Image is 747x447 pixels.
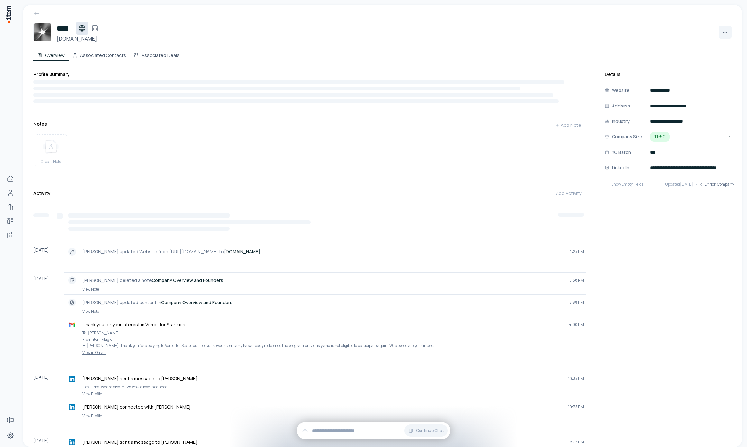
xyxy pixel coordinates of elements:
[4,429,17,442] a: Settings
[550,119,586,132] button: Add Note
[82,277,564,284] p: [PERSON_NAME] deleted a note
[297,422,450,439] div: Continue Chat
[69,404,75,410] img: linkedin logo
[67,309,584,314] a: View Note
[605,178,643,191] button: Show Empty Fields
[605,71,734,78] h3: Details
[82,248,564,255] p: [PERSON_NAME] updated Website from [URL][DOMAIN_NAME] to
[224,248,260,255] strong: [DOMAIN_NAME]
[82,404,563,410] p: [PERSON_NAME] connected with [PERSON_NAME]
[5,5,12,23] img: Item Brain Logo
[152,277,223,283] strong: Company Overview and Founders
[612,118,630,125] p: Industry
[33,190,51,197] h3: Activity
[69,439,75,445] img: linkedin logo
[612,164,629,171] p: LinkedIn
[33,48,69,61] button: Overview
[612,149,631,156] p: YC Batch
[82,321,564,328] p: Thank you for your interest in Vercel for Startups
[33,121,47,127] h3: Notes
[69,376,75,382] img: linkedin logo
[35,134,67,166] button: create noteCreate Note
[612,87,630,94] p: Website
[67,287,584,292] a: View Note
[569,278,584,283] span: 5:38 PM
[130,48,183,61] button: Associated Deals
[161,299,233,305] strong: Company Overview and Founders
[4,172,17,185] a: Home
[569,300,584,305] span: 5:38 PM
[41,159,61,164] span: Create Note
[404,424,448,437] button: Continue Chat
[569,322,584,327] span: 4:00 PM
[612,133,642,140] p: Company Size
[57,35,101,42] h3: [DOMAIN_NAME]
[4,215,17,228] a: deals
[82,299,564,306] p: [PERSON_NAME] updated content in
[33,71,586,78] h3: Profile Summary
[67,391,584,396] a: View Profile
[699,178,734,191] button: Enrich Company
[67,414,584,419] a: View Profile
[665,182,693,187] span: Updated [DATE]
[82,376,563,382] p: [PERSON_NAME] sent a message to [PERSON_NAME]
[67,350,584,355] a: View in Gmail
[82,439,565,445] p: [PERSON_NAME] sent a message to [PERSON_NAME]
[719,26,732,39] button: More actions
[569,249,584,254] span: 4:25 PM
[82,330,584,349] p: To: [PERSON_NAME] From: item Magic Hi [PERSON_NAME], Thank you for applying to Vercel for Startup...
[551,187,586,200] button: Add Activity
[612,102,630,109] p: Address
[568,376,584,381] span: 10:35 PM
[33,23,51,41] img: Prox
[33,272,64,358] div: [DATE]
[555,122,581,128] div: Add Note
[33,244,64,259] div: [DATE]
[570,440,584,445] span: 8:57 PM
[416,428,444,433] span: Continue Chat
[4,200,17,213] a: Companies
[4,414,17,426] a: Forms
[568,405,584,410] span: 10:35 PM
[69,48,130,61] button: Associated Contacts
[82,384,584,390] p: Hey Dima, we are also in F25 would love to connect!
[4,229,17,242] a: Agents
[4,186,17,199] a: Contacts
[33,371,64,422] div: [DATE]
[43,140,59,154] img: create note
[69,321,75,328] img: gmail logo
